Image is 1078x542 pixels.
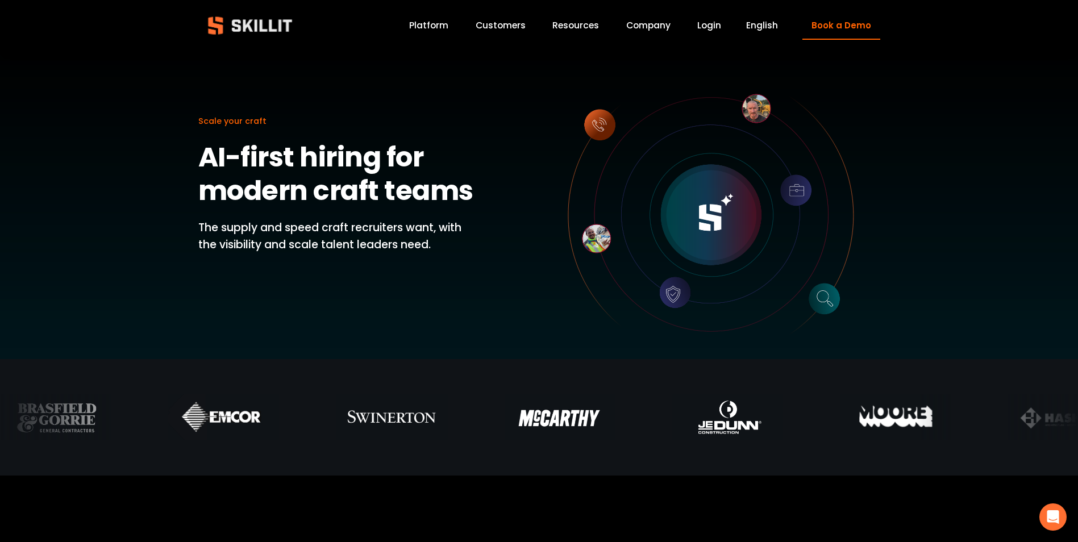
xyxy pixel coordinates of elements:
a: Book a Demo [802,12,880,40]
span: English [746,19,778,32]
a: folder dropdown [552,18,599,34]
div: Open Intercom Messenger [1039,503,1067,531]
a: Login [697,18,721,34]
img: Skillit [198,9,302,43]
a: Company [626,18,671,34]
strong: AI-first hiring for modern craft teams [198,138,473,210]
div: language picker [746,18,778,34]
a: Platform [409,18,448,34]
a: Customers [476,18,526,34]
span: Resources [552,19,599,32]
p: The supply and speed craft recruiters want, with the visibility and scale talent leaders need. [198,219,479,254]
span: Scale your craft [198,115,267,127]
